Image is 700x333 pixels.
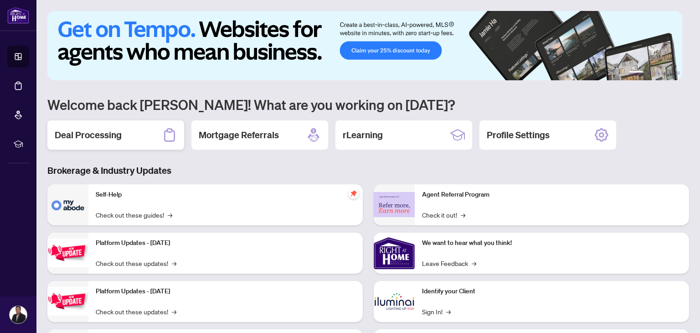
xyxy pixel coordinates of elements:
[422,307,451,317] a: Sign In!→
[487,129,550,141] h2: Profile Settings
[96,258,176,268] a: Check out these updates!→
[96,210,172,220] a: Check out these guides!→
[669,71,673,75] button: 5
[47,164,689,177] h3: Brokerage & Industry Updates
[96,286,355,297] p: Platform Updates - [DATE]
[47,96,689,113] h1: Welcome back [PERSON_NAME]! What are you working on [DATE]?
[676,71,680,75] button: 6
[629,71,643,75] button: 1
[422,210,465,220] a: Check it out!→
[7,7,29,24] img: logo
[96,238,355,248] p: Platform Updates - [DATE]
[172,258,176,268] span: →
[422,286,682,297] p: Identify your Client
[446,307,451,317] span: →
[662,71,665,75] button: 4
[47,287,88,316] img: Platform Updates - July 8, 2025
[374,233,415,274] img: We want to hear what you think!
[10,306,27,323] img: Profile Icon
[374,192,415,217] img: Agent Referral Program
[47,184,88,225] img: Self-Help
[664,301,691,328] button: Open asap
[199,129,279,141] h2: Mortgage Referrals
[348,188,359,199] span: pushpin
[172,307,176,317] span: →
[96,190,355,200] p: Self-Help
[422,258,476,268] a: Leave Feedback→
[647,71,651,75] button: 2
[343,129,383,141] h2: rLearning
[47,11,682,80] img: Slide 0
[55,129,122,141] h2: Deal Processing
[47,239,88,267] img: Platform Updates - July 21, 2025
[461,210,465,220] span: →
[168,210,172,220] span: →
[654,71,658,75] button: 3
[96,307,176,317] a: Check out these updates!→
[422,190,682,200] p: Agent Referral Program
[374,281,415,322] img: Identify your Client
[472,258,476,268] span: →
[422,238,682,248] p: We want to hear what you think!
